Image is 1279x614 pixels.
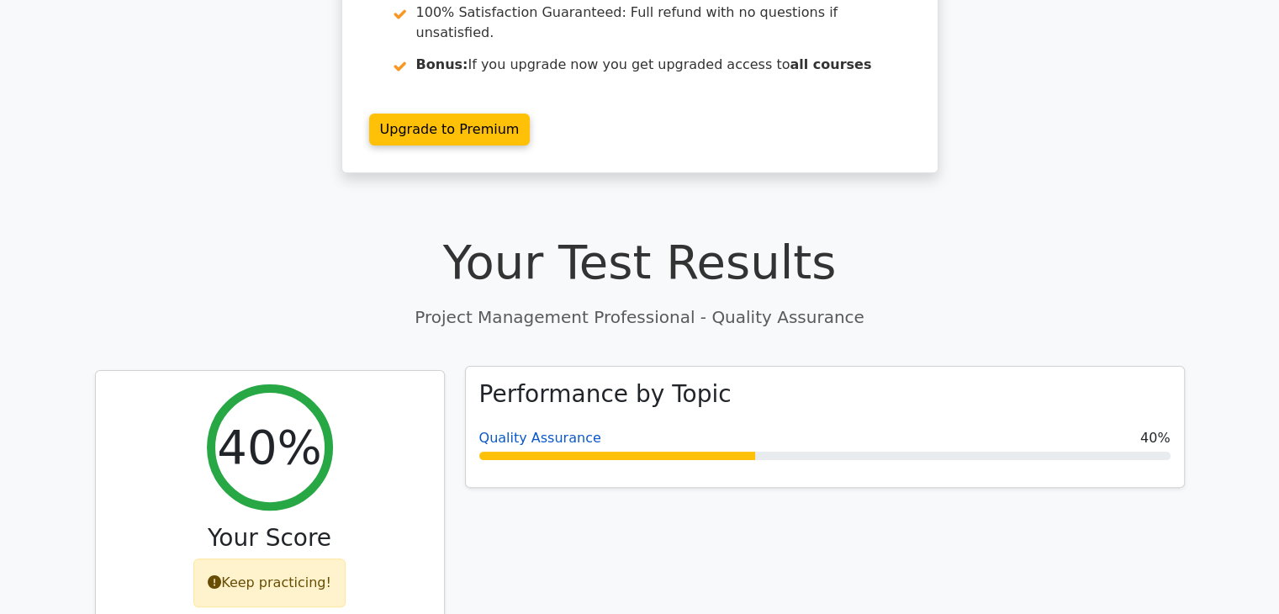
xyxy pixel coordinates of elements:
h1: Your Test Results [95,234,1185,290]
a: Upgrade to Premium [369,114,531,146]
p: Project Management Professional - Quality Assurance [95,304,1185,330]
h2: 40% [217,419,321,475]
div: Keep practicing! [193,558,346,607]
h3: Performance by Topic [479,380,732,409]
a: Quality Assurance [479,430,601,446]
h3: Your Score [109,524,431,553]
span: 40% [1140,428,1171,448]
